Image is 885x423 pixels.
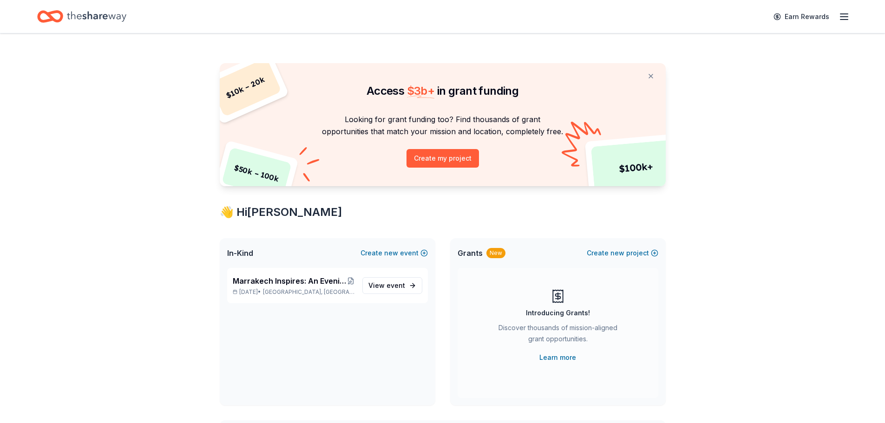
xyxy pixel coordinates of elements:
p: Looking for grant funding too? Find thousands of grant opportunities that match your mission and ... [231,113,655,138]
div: New [486,248,505,258]
button: Create my project [406,149,479,168]
a: View event [362,277,422,294]
a: Earn Rewards [768,8,835,25]
button: Createnewevent [361,247,428,259]
div: $ 10k – 20k [209,58,282,117]
span: Grants [458,247,483,259]
a: Home [37,6,126,27]
span: View [368,280,405,291]
a: Learn more [539,352,576,363]
span: Access in grant funding [367,84,518,98]
span: In-Kind [227,247,253,259]
span: $ 3b + [407,84,435,98]
button: Createnewproject [587,247,658,259]
span: Marrakech Inspires: An Evening of Possibility Cocktail Party & Auction [233,275,347,286]
span: new [610,247,624,259]
div: Discover thousands of mission-aligned grant opportunities. [495,322,621,348]
div: 👋 Hi [PERSON_NAME] [220,205,666,220]
div: Introducing Grants! [526,307,590,319]
span: event [387,281,405,289]
span: [GEOGRAPHIC_DATA], [GEOGRAPHIC_DATA] [263,288,354,296]
span: new [384,247,398,259]
p: [DATE] • [233,288,355,296]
